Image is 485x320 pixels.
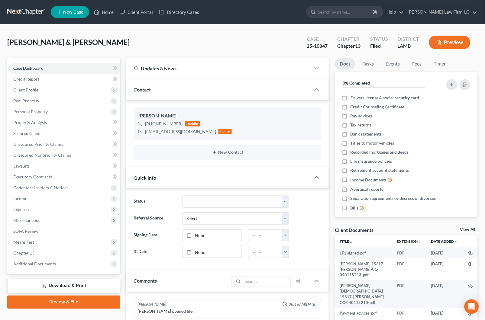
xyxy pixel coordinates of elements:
strong: 0% Completed [343,80,370,85]
span: Quick Info [134,175,156,181]
div: mobile [185,121,200,126]
span: Unsecured Nonpriority Claims [13,152,71,158]
span: Means Test [13,239,34,245]
a: Case Dashboard [8,63,120,74]
td: LF1 signed-pdf [335,248,392,258]
div: 25-10847 [307,43,328,50]
span: Retirement account statements [351,167,409,173]
a: Tasks [358,58,379,70]
a: Titleunfold_more [340,239,353,244]
input: -- : -- [248,246,283,258]
span: Appraisal reports [351,186,383,192]
td: [DATE] [426,258,463,280]
td: PDF [392,258,426,280]
a: Timer [429,58,451,70]
td: [DATE] [426,308,463,319]
i: expand_more [455,240,458,244]
span: Unsecured Priority Claims [13,142,63,147]
button: Preview [429,36,470,49]
span: Bills [351,205,359,211]
td: PDF [392,280,426,308]
i: unfold_more [349,240,353,244]
label: Signing Date [131,229,179,242]
span: Pay advices [351,113,372,119]
input: -- : -- [248,230,283,241]
div: home [218,129,232,134]
div: Updates & News [134,65,303,72]
a: Credit Report [8,74,120,85]
input: Search by name... [318,6,373,18]
span: Credit Report [13,76,39,82]
input: Search... [243,277,291,287]
span: Secured Claims [13,131,42,136]
td: PDF [392,308,426,319]
a: Secured Claims [8,128,120,139]
span: Real Property [13,98,39,103]
a: None [183,230,242,241]
a: Fees [407,58,427,70]
a: Home [91,7,117,18]
a: Unsecured Nonpriority Claims [8,150,120,161]
span: Tax returns [351,122,372,128]
span: Personal Property [13,109,48,114]
span: Codebtors Insiders & Notices [13,185,68,190]
a: Help [384,7,404,18]
span: Comments [134,278,157,284]
label: Referral Source [131,213,179,225]
div: Client Documents [335,227,373,233]
span: 13 [355,43,361,49]
button: New Contact [138,150,317,155]
div: [PERSON_NAME] opened file [137,309,318,315]
span: Case Dashboard [13,66,44,71]
span: Titles to motor vehicles [351,140,394,146]
span: Contact [134,87,151,92]
span: Property Analysis [13,120,47,125]
span: Recorded mortgages and deeds [351,149,409,155]
td: PDF [392,248,426,258]
a: Date Added expand_more [431,239,458,244]
span: Miscellaneous [13,218,40,223]
span: 08:16AM[DATE] [289,302,316,308]
span: Additional Documents [13,261,56,266]
span: Life insurance policies [351,158,392,164]
span: Lawsuits [13,163,30,168]
span: Separation agreements or decrees of divorces [351,195,436,201]
a: Events [381,58,405,70]
span: Chapter 13 [13,250,34,255]
div: Filed [370,43,388,50]
div: [PERSON_NAME] [138,112,317,120]
a: Extensionunfold_more [397,239,422,244]
span: Drivers license & social security card [351,95,419,101]
div: LAMB [398,43,419,50]
a: [PERSON_NAME] Law Firm, LC [405,7,477,18]
a: Review & File [7,296,120,309]
td: [DATE] [426,280,463,308]
a: Lawsuits [8,161,120,171]
td: Payment advices-pdf [335,308,392,319]
div: [PERSON_NAME] [137,302,166,308]
td: [PERSON_NAME][DEMOGRAPHIC_DATA] 15317-[PERSON_NAME]-CC-040115210-pdf [335,280,392,308]
a: Unsecured Priority Claims [8,139,120,150]
a: View All [460,228,475,232]
td: [PERSON_NAME] 15317-[PERSON_NAME]-CC-040115213-pdf [335,258,392,280]
a: Docs [335,58,355,70]
span: Client Profile [13,87,38,92]
a: Directory Cases [156,7,202,18]
span: Executory Contracts [13,174,52,179]
span: Income [13,196,27,201]
label: IC Date [131,246,179,258]
div: [EMAIL_ADDRESS][DOMAIN_NAME] [145,129,216,135]
label: Status [131,196,179,208]
span: [PERSON_NAME] & [PERSON_NAME] [7,38,130,46]
span: Bank statements [351,131,382,137]
a: Property Analysis [8,117,120,128]
div: Open Intercom Messenger [464,299,479,314]
i: unfold_more [418,240,422,244]
a: Client Portal [117,7,156,18]
div: Case [307,36,328,43]
div: Chapter [337,43,361,50]
a: None [183,246,242,258]
div: [PHONE_NUMBER] [145,121,183,127]
td: [DATE] [426,248,463,258]
span: Credit Counseling Certificate [351,104,405,110]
